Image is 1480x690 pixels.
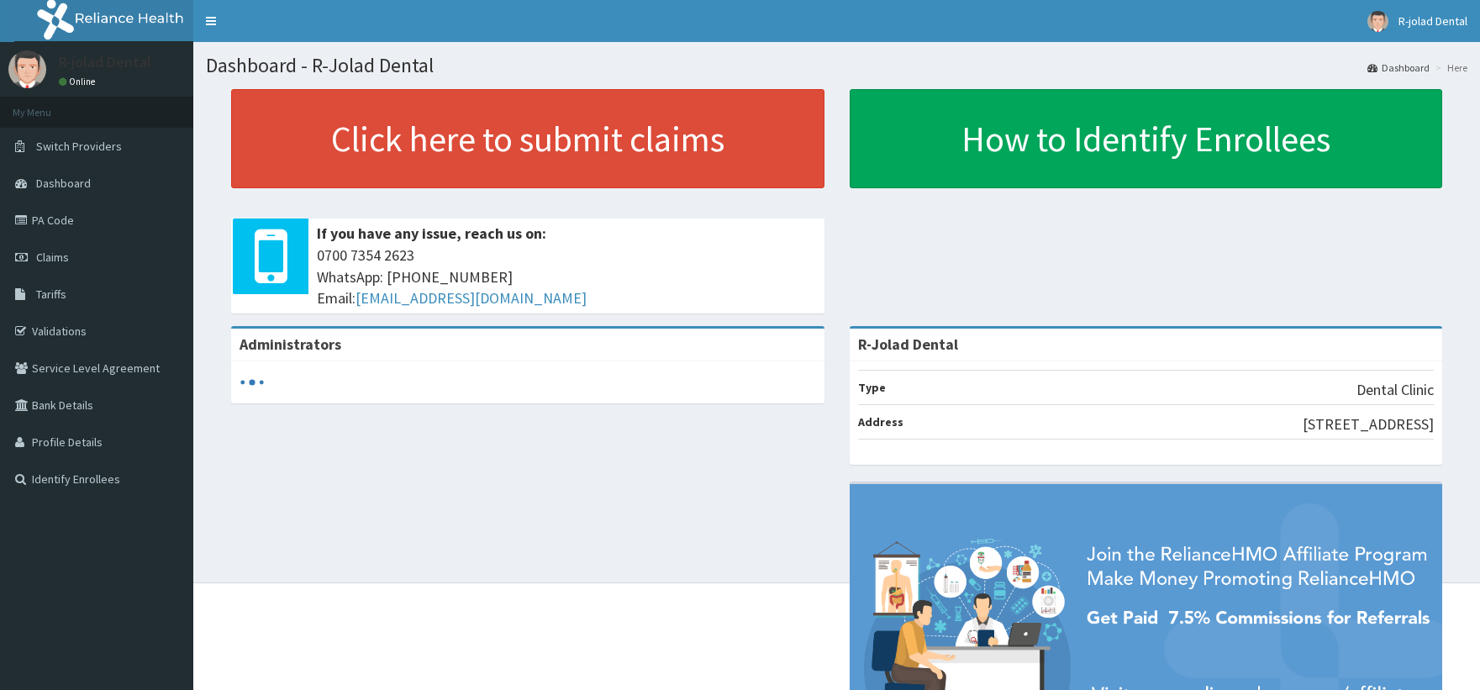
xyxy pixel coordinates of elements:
img: User Image [1367,11,1388,32]
span: Dashboard [36,176,91,191]
b: Administrators [240,334,341,354]
span: Tariffs [36,287,66,302]
strong: R-Jolad Dental [858,334,958,354]
a: [EMAIL_ADDRESS][DOMAIN_NAME] [356,288,587,308]
a: Dashboard [1367,61,1430,75]
b: If you have any issue, reach us on: [317,224,546,243]
b: Type [858,380,886,395]
b: Address [858,414,903,429]
svg: audio-loading [240,370,265,395]
span: Claims [36,250,69,265]
span: R-jolad Dental [1398,13,1467,29]
a: Online [59,76,99,87]
li: Here [1431,61,1467,75]
span: 0700 7354 2623 WhatsApp: [PHONE_NUMBER] Email: [317,245,816,309]
p: Dental Clinic [1356,379,1434,401]
img: User Image [8,50,46,88]
a: How to Identify Enrollees [850,89,1443,188]
a: Click here to submit claims [231,89,824,188]
h1: Dashboard - R-Jolad Dental [206,55,1467,76]
p: R-jolad Dental [59,55,151,70]
span: Switch Providers [36,139,122,154]
p: [STREET_ADDRESS] [1303,413,1434,435]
